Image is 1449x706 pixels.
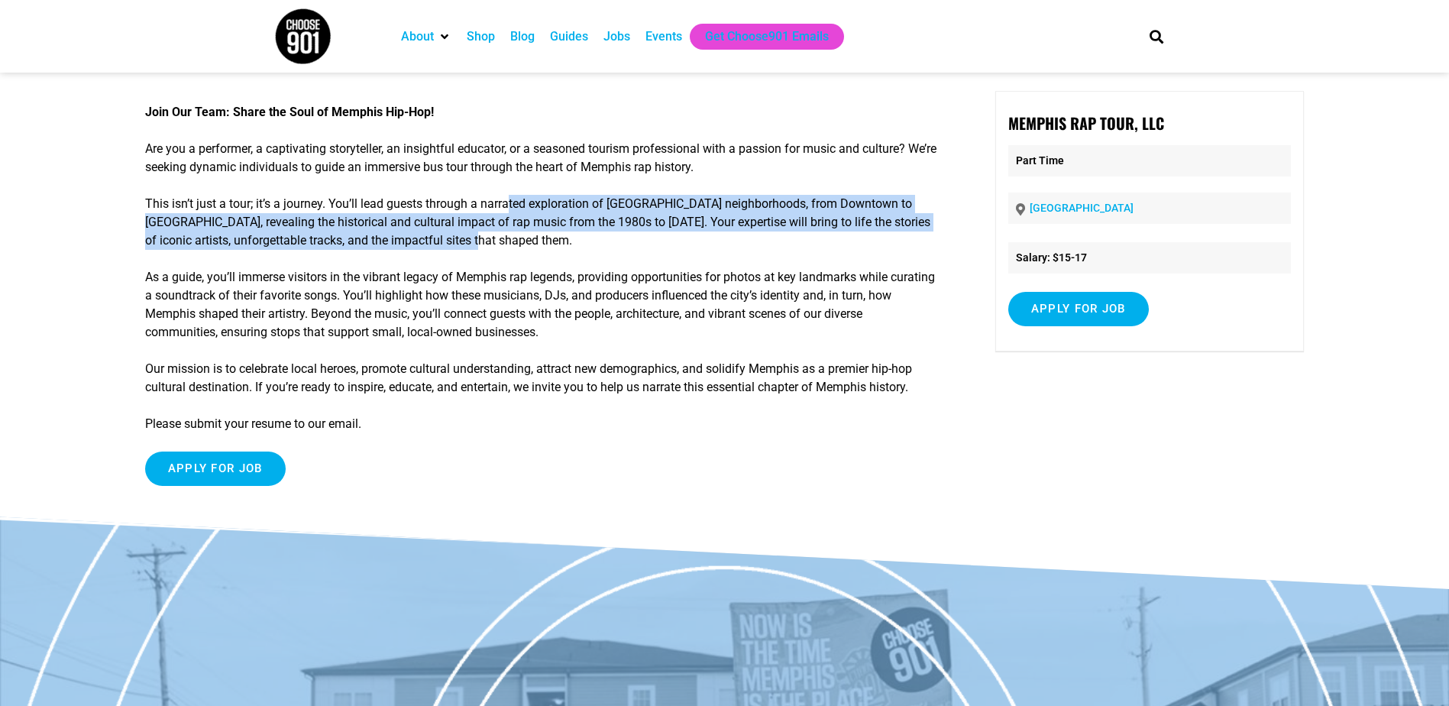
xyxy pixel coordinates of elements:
a: Jobs [603,28,630,46]
nav: Main nav [393,24,1124,50]
strong: Join Our Team: Share the Soul of Memphis Hip-Hop! [145,105,434,119]
p: Please submit your resume to our email. [145,415,937,433]
div: About [393,24,459,50]
div: Search [1143,24,1169,49]
li: Salary: $15-17 [1008,242,1291,274]
p: Part Time [1008,145,1291,176]
strong: Memphis Rap Tour, LLC [1008,112,1164,134]
a: Get Choose901 Emails [705,28,829,46]
a: Blog [510,28,535,46]
p: As a guide, you’ll immerse visitors in the vibrant legacy of Memphis rap legends, providing oppor... [145,268,937,342]
p: Are you a performer, a captivating storyteller, an insightful educator, or a seasoned tourism pro... [145,140,937,176]
a: Guides [550,28,588,46]
p: Our mission is to celebrate local heroes, promote cultural understanding, attract new demographic... [145,360,937,397]
a: About [401,28,434,46]
p: This isn’t just a tour; it’s a journey. You’ll lead guests through a narrated exploration of [GEO... [145,195,937,250]
a: [GEOGRAPHIC_DATA] [1030,202,1134,214]
input: Apply for job [145,452,286,486]
a: Events [645,28,682,46]
input: Apply for job [1008,292,1149,326]
a: Shop [467,28,495,46]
